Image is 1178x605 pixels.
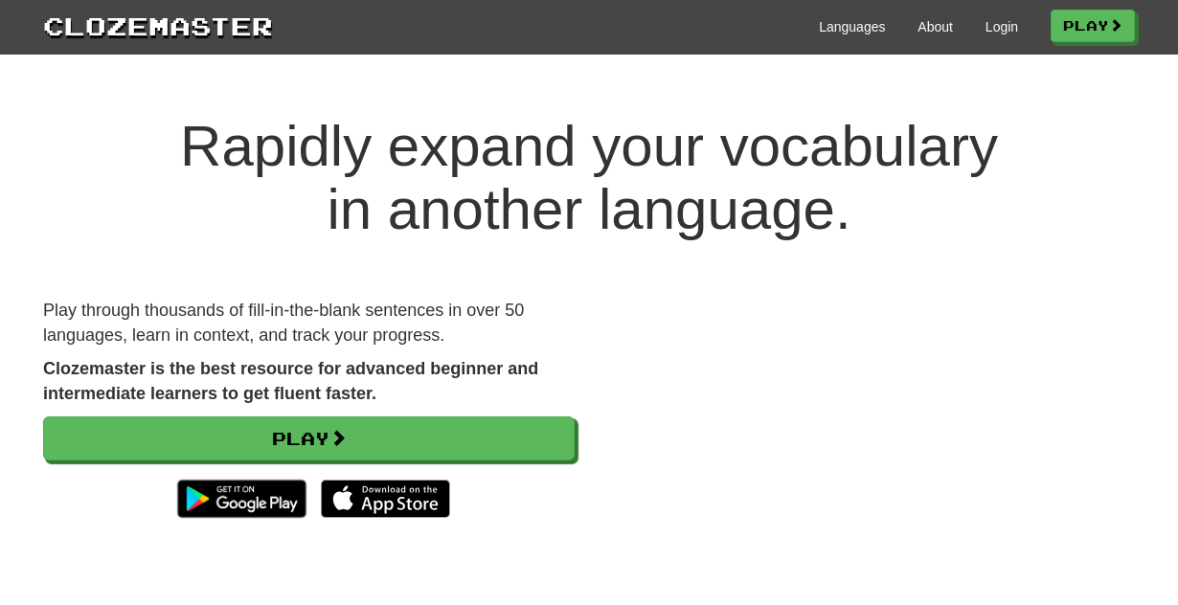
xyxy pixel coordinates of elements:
[168,470,316,527] img: Get it on Google Play
[985,17,1018,36] a: Login
[321,480,450,518] img: Download_on_the_App_Store_Badge_US-UK_135x40-25178aeef6eb6b83b96f5f2d004eda3bffbb37122de64afbaef7...
[1051,10,1135,42] a: Play
[43,299,575,347] p: Play through thousands of fill-in-the-blank sentences in over 50 languages, learn in context, and...
[43,8,273,43] a: Clozemaster
[43,416,575,460] a: Play
[917,17,953,36] a: About
[819,17,885,36] a: Languages
[43,359,538,403] strong: Clozemaster is the best resource for advanced beginner and intermediate learners to get fluent fa...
